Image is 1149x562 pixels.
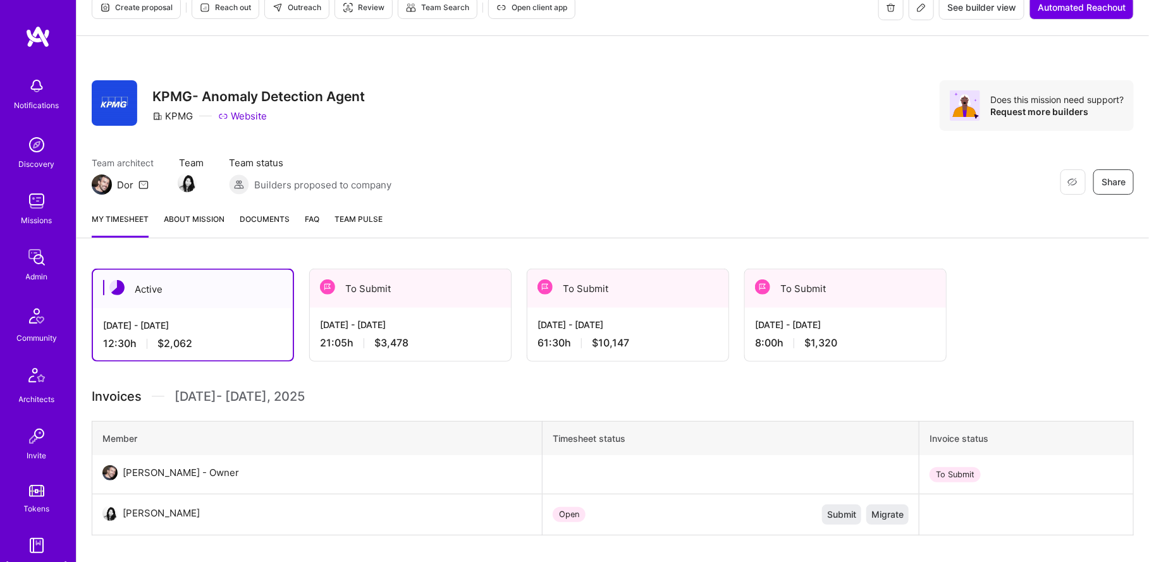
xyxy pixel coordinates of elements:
a: My timesheet [92,212,149,238]
div: [PERSON_NAME] - Owner [123,465,239,480]
span: Reach out [200,2,251,13]
img: User Avatar [102,506,118,521]
button: Migrate [866,504,909,525]
th: Timesheet status [542,422,919,456]
div: To Submit [745,269,946,308]
span: Review [343,2,384,13]
img: Divider [152,387,164,406]
div: 21:05 h [320,336,501,350]
a: FAQ [305,212,319,238]
img: To Submit [538,279,553,295]
span: See builder view [947,1,1016,14]
div: [DATE] - [DATE] [103,319,283,332]
a: About Mission [164,212,224,238]
img: Community [22,301,52,331]
span: Submit [827,508,856,521]
div: KPMG [152,109,193,123]
i: icon Proposal [100,3,110,13]
img: Invite [24,424,49,449]
span: Open client app [496,2,567,13]
div: Tokens [24,502,50,515]
img: User Avatar [102,465,118,480]
span: Team architect [92,156,154,169]
span: Team Pulse [335,214,383,224]
div: Dor [117,178,133,192]
img: guide book [24,533,49,558]
img: teamwork [24,188,49,214]
div: Invite [27,449,47,462]
i: icon Mail [138,180,149,190]
img: Team Member Avatar [178,173,197,192]
img: logo [25,25,51,48]
img: Avatar [950,90,980,121]
div: Community [16,331,57,345]
img: discovery [24,132,49,157]
h3: KPMG- Anomaly Detection Agent [152,89,365,104]
img: Architects [22,362,52,393]
img: To Submit [320,279,335,295]
span: $2,062 [157,337,192,350]
span: Team status [229,156,391,169]
img: Team Architect [92,174,112,195]
span: Share [1102,176,1126,188]
span: Invoices [92,387,142,406]
i: icon Targeter [343,3,353,13]
img: Active [109,280,125,295]
div: [DATE] - [DATE] [538,318,718,331]
div: To Submit [930,467,981,482]
img: bell [24,73,49,99]
span: Team Search [406,2,469,13]
img: Builders proposed to company [229,174,249,195]
img: To Submit [755,279,770,295]
span: $3,478 [374,336,409,350]
th: Member [92,422,543,456]
a: Team Pulse [335,212,383,238]
img: admin teamwork [24,245,49,270]
img: tokens [29,485,44,497]
span: Automated Reachout [1038,1,1126,14]
div: 8:00 h [755,336,936,350]
div: 12:30 h [103,337,283,350]
span: Migrate [871,508,904,521]
i: icon CompanyGray [152,111,163,121]
div: [PERSON_NAME] [123,506,200,521]
div: Discovery [19,157,55,171]
div: Does this mission need support? [990,94,1124,106]
i: icon EyeClosed [1067,177,1078,187]
div: Architects [19,393,55,406]
div: To Submit [527,269,728,308]
span: Create proposal [100,2,173,13]
div: To Submit [310,269,511,308]
span: Outreach [273,2,321,13]
div: [DATE] - [DATE] [755,318,936,331]
button: Share [1093,169,1134,195]
div: 61:30 h [538,336,718,350]
button: Submit [822,504,861,525]
div: [DATE] - [DATE] [320,318,501,331]
span: $1,320 [804,336,837,350]
span: Team [179,156,204,169]
div: Missions [22,214,52,227]
span: $10,147 [592,336,629,350]
div: Admin [26,270,48,283]
div: Request more builders [990,106,1124,118]
span: Documents [240,212,290,226]
div: Open [553,507,586,522]
span: Builders proposed to company [254,178,391,192]
img: Company Logo [92,80,137,126]
span: [DATE] - [DATE] , 2025 [175,387,305,406]
div: Active [93,270,293,308]
div: Notifications [15,99,59,112]
a: Team Member Avatar [179,172,195,193]
a: Website [218,109,267,123]
a: Documents [240,212,290,238]
th: Invoice status [919,422,1134,456]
